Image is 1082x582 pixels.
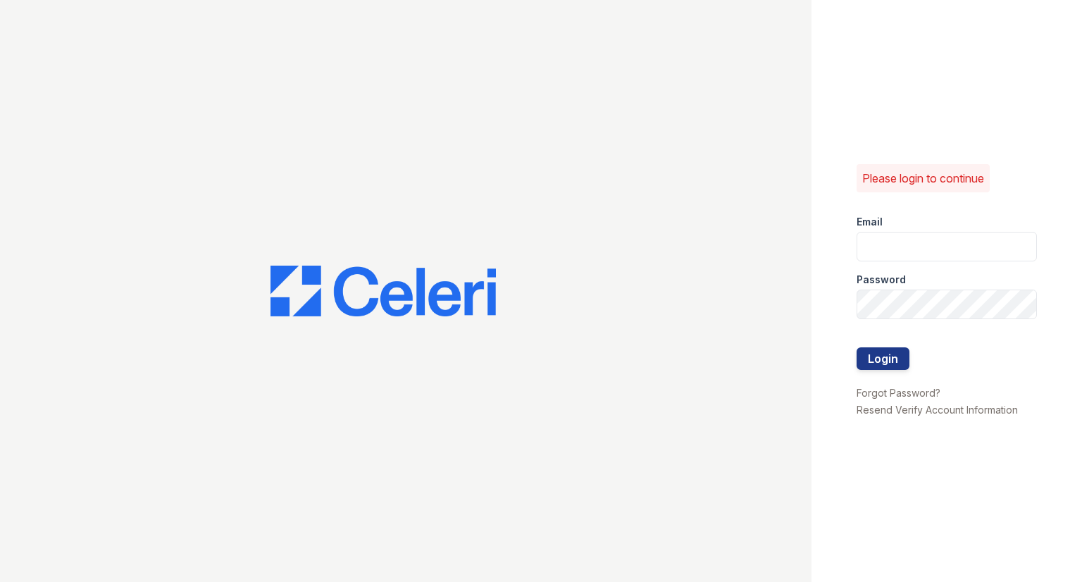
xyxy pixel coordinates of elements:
label: Password [857,273,906,287]
img: CE_Logo_Blue-a8612792a0a2168367f1c8372b55b34899dd931a85d93a1a3d3e32e68fde9ad4.png [270,266,496,316]
button: Login [857,347,909,370]
p: Please login to continue [862,170,984,187]
a: Forgot Password? [857,387,940,399]
a: Resend Verify Account Information [857,404,1018,416]
label: Email [857,215,883,229]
